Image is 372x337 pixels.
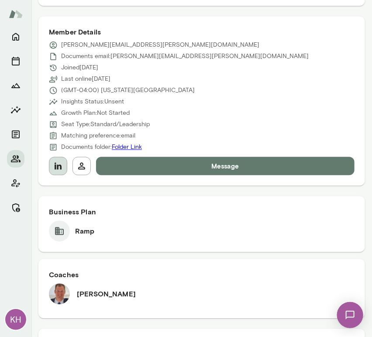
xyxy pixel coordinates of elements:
button: Client app [7,175,24,192]
button: Documents [7,126,24,143]
a: Folder Link [112,143,142,151]
p: Growth Plan: Not Started [61,109,130,117]
button: Insights [7,101,24,119]
button: Members [7,150,24,168]
p: (GMT-04:00) [US_STATE][GEOGRAPHIC_DATA] [61,86,195,95]
p: Documents folder: [61,143,142,151]
h6: Coaches [49,269,355,280]
h6: Business Plan [49,206,355,217]
p: Joined [DATE] [61,63,98,72]
img: Mento [9,6,23,22]
p: Insights Status: Unsent [61,97,124,106]
p: Matching preference: email [61,131,135,140]
button: Growth Plan [7,77,24,94]
div: KH [5,309,26,330]
h6: [PERSON_NAME] [77,289,136,299]
p: Seat Type: Standard/Leadership [61,120,150,129]
p: Last online [DATE] [61,75,110,83]
h6: Ramp [75,226,95,236]
button: Manage [7,199,24,217]
p: Documents email: [PERSON_NAME][EMAIL_ADDRESS][PERSON_NAME][DOMAIN_NAME] [61,52,309,61]
img: Jonathan Mars [49,283,70,304]
button: Message [96,157,355,175]
p: [PERSON_NAME][EMAIL_ADDRESS][PERSON_NAME][DOMAIN_NAME] [61,41,259,49]
button: Home [7,28,24,45]
h6: Member Details [49,27,355,37]
button: Sessions [7,52,24,70]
